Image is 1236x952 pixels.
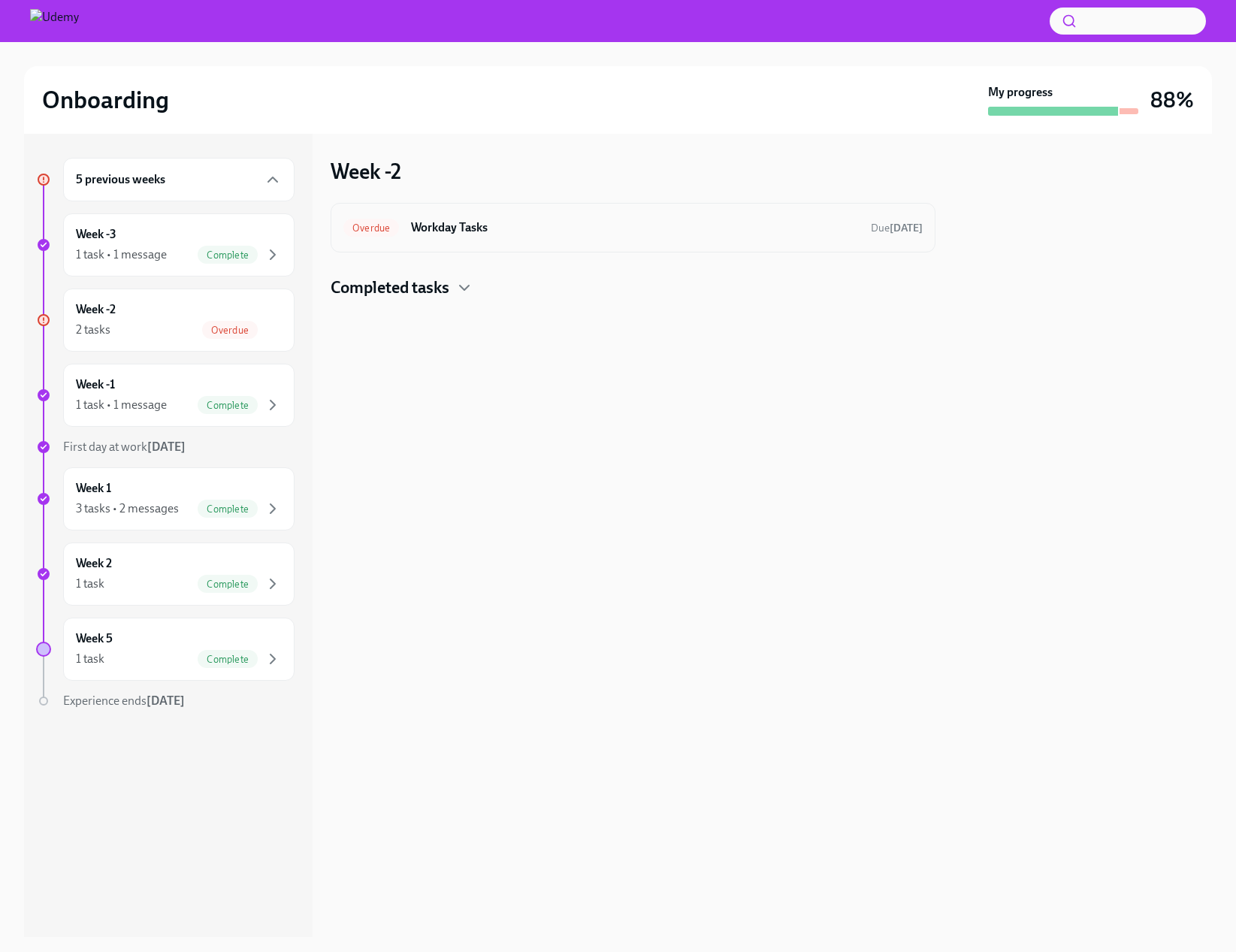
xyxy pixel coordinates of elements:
a: Week 51 taskComplete [36,618,295,681]
a: OverdueWorkday TasksDue[DATE] [343,216,923,240]
h3: Week -2 [331,158,401,185]
div: 1 task • 1 message [76,246,167,263]
h6: Week 2 [76,555,112,572]
a: Week -22 tasksOverdue [36,289,295,352]
div: 5 previous weeks [63,158,295,201]
h6: Week -3 [76,226,116,243]
a: Week -11 task • 1 messageComplete [36,364,295,427]
span: Complete [198,503,258,515]
span: First day at work [63,440,186,454]
span: Complete [198,654,258,665]
span: Complete [198,579,258,590]
h4: Completed tasks [331,277,449,299]
span: Overdue [343,222,399,234]
a: Week -31 task • 1 messageComplete [36,213,295,277]
div: 1 task [76,576,104,592]
h6: Workday Tasks [411,219,859,236]
div: 1 task [76,651,104,667]
div: Completed tasks [331,277,935,299]
h6: Week -2 [76,301,116,318]
a: Week 13 tasks • 2 messagesComplete [36,467,295,530]
span: Complete [198,400,258,411]
strong: [DATE] [147,440,186,454]
h6: Week 5 [76,630,113,647]
strong: My progress [988,84,1053,101]
h2: Onboarding [42,85,169,115]
span: Experience ends [63,694,185,708]
h3: 88% [1150,86,1194,113]
span: Overdue [202,325,258,336]
img: Udemy [30,9,79,33]
h6: 5 previous weeks [76,171,165,188]
div: 3 tasks • 2 messages [76,500,179,517]
a: First day at work[DATE] [36,439,295,455]
h6: Week -1 [76,376,115,393]
strong: [DATE] [890,222,923,234]
div: 2 tasks [76,322,110,338]
span: Due [871,222,923,234]
a: Week 21 taskComplete [36,542,295,606]
h6: Week 1 [76,480,111,497]
span: June 23rd, 2025 10:00 [871,221,923,235]
span: Complete [198,249,258,261]
div: 1 task • 1 message [76,397,167,413]
strong: [DATE] [147,694,185,708]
